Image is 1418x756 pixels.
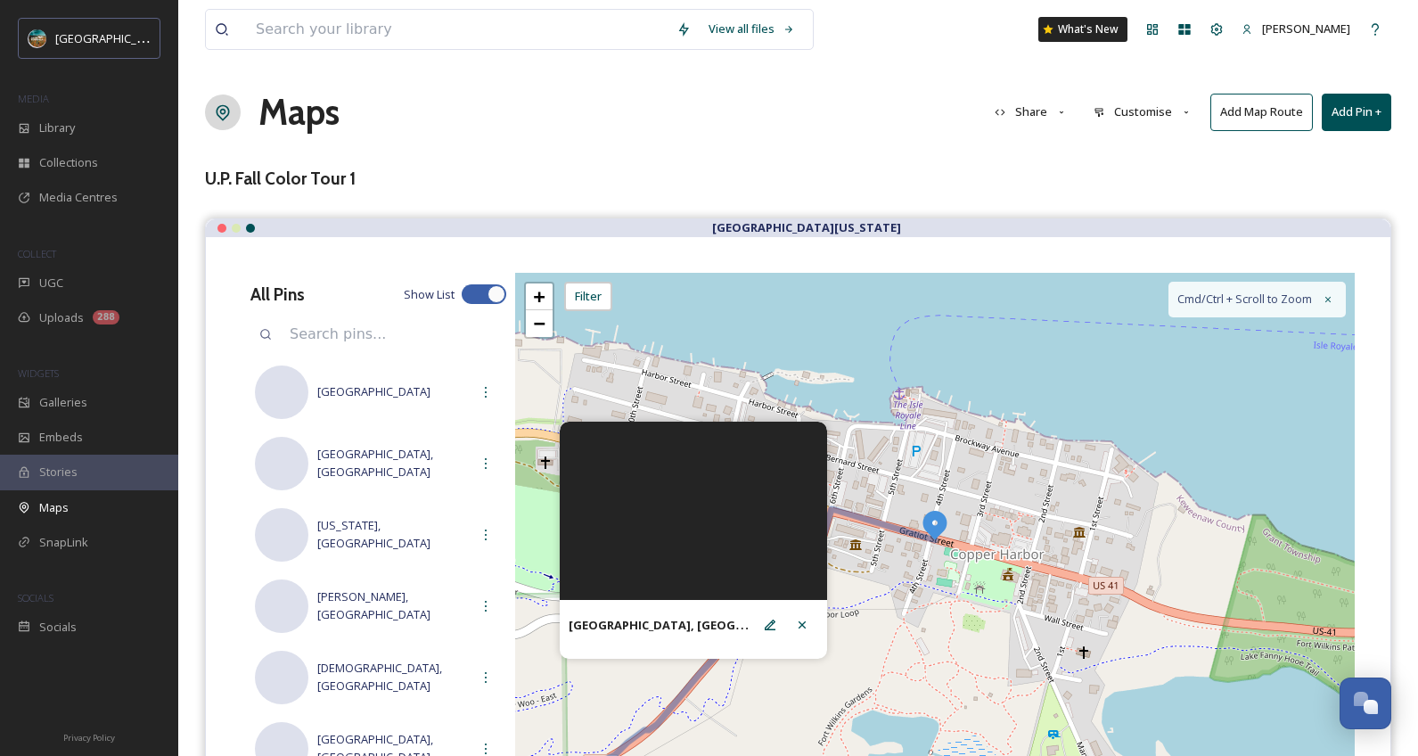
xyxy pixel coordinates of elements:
span: [PERSON_NAME], [GEOGRAPHIC_DATA] [317,588,470,622]
span: + [534,285,545,308]
span: [US_STATE], [GEOGRAPHIC_DATA] [317,517,470,551]
span: Socials [39,619,77,636]
div: Filter [564,282,612,311]
span: SOCIALS [18,591,53,604]
img: Marker [919,508,951,540]
a: [PERSON_NAME] [1233,12,1359,46]
span: [DEMOGRAPHIC_DATA], [GEOGRAPHIC_DATA] [317,660,470,694]
a: Zoom out [526,310,553,337]
h3: All Pins [250,282,305,308]
span: [PERSON_NAME] [1262,21,1350,37]
span: UGC [39,275,63,292]
a: View all files [700,12,804,46]
span: Maps [39,499,69,516]
span: Library [39,119,75,136]
button: Add Pin + [1322,94,1391,130]
strong: [GEOGRAPHIC_DATA][US_STATE] [712,219,901,235]
span: Galleries [39,394,87,411]
button: Share [986,94,1077,129]
span: Media Centres [39,189,118,206]
span: WIDGETS [18,366,59,380]
span: [GEOGRAPHIC_DATA], [GEOGRAPHIC_DATA] [317,446,470,480]
span: Uploads [39,309,84,326]
span: − [534,312,545,334]
a: What's New [1038,17,1127,42]
h3: U.P. Fall Color Tour 1 [205,166,356,192]
span: [GEOGRAPHIC_DATA][US_STATE] [55,29,229,46]
a: Maps [258,86,340,139]
button: Customise [1085,94,1201,129]
span: MEDIA [18,92,49,105]
a: Zoom in [526,283,553,310]
button: Open Chat [1340,678,1391,729]
span: Cmd/Ctrl + Scroll to Zoom [1177,291,1312,308]
input: Search pins... [281,315,506,354]
strong: [GEOGRAPHIC_DATA], [GEOGRAPHIC_DATA] [569,616,819,633]
div: 288 [93,310,119,325]
span: Embeds [39,429,83,446]
input: Search your library [247,10,668,49]
span: Stories [39,464,78,481]
span: [GEOGRAPHIC_DATA] [317,383,470,400]
span: COLLECT [18,247,56,260]
span: Collections [39,154,98,171]
button: Add Map Route [1210,94,1313,130]
a: Privacy Policy [63,726,115,747]
span: Privacy Policy [63,732,115,744]
img: Snapsea%20Profile.jpg [29,29,46,47]
span: Show List [404,286,455,303]
span: SnapLink [39,534,88,551]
